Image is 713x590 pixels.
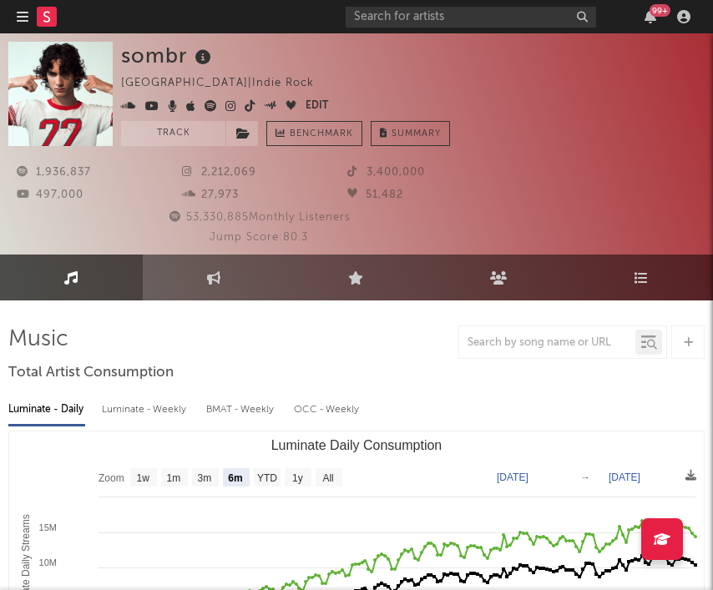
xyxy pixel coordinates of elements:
[137,472,150,484] text: 1w
[121,42,215,69] div: sombr
[347,189,403,200] span: 51,482
[580,471,590,483] text: →
[167,472,181,484] text: 1m
[459,336,635,350] input: Search by song name or URL
[371,121,450,146] button: Summary
[167,212,351,223] span: 53,330,885 Monthly Listeners
[346,7,596,28] input: Search for artists
[392,129,441,139] span: Summary
[121,73,333,93] div: [GEOGRAPHIC_DATA] | Indie Rock
[650,4,670,17] div: 99 +
[17,167,91,178] span: 1,936,837
[39,557,57,567] text: 10M
[306,97,328,117] button: Edit
[102,396,190,424] div: Luminate - Weekly
[198,472,212,484] text: 3m
[347,167,425,178] span: 3,400,000
[210,232,308,243] span: Jump Score: 80.3
[39,522,57,532] text: 15M
[266,121,362,146] a: Benchmark
[99,472,124,484] text: Zoom
[292,472,303,484] text: 1y
[182,167,256,178] span: 2,212,069
[271,438,442,452] text: Luminate Daily Consumption
[228,472,242,484] text: 6m
[8,363,174,383] span: Total Artist Consumption
[121,121,225,146] button: Track
[8,396,85,424] div: Luminate - Daily
[294,396,361,424] div: OCC - Weekly
[17,189,83,200] span: 497,000
[497,471,528,483] text: [DATE]
[182,189,239,200] span: 27,973
[645,10,656,23] button: 99+
[290,124,353,144] span: Benchmark
[322,472,333,484] text: All
[609,471,640,483] text: [DATE]
[257,472,277,484] text: YTD
[206,396,277,424] div: BMAT - Weekly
